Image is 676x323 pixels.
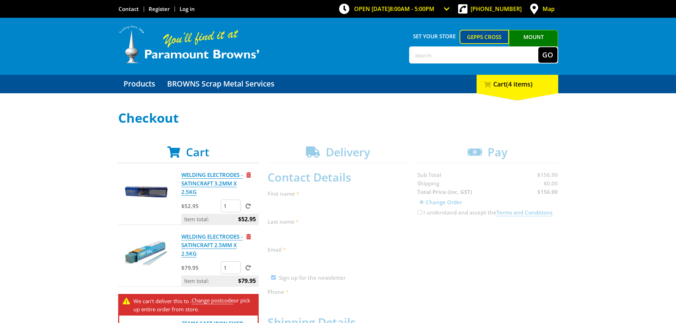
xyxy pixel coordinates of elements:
img: WELDING ELECTRODES - SATINCRAFT 2.5MM X 2.5KG [125,232,167,275]
p: Item total: [181,214,259,224]
a: Go to the Products page [118,75,160,93]
img: Paramount Browns' [118,25,260,64]
span: $79.95 [238,275,256,286]
span: Set your store [409,30,460,43]
a: Log in [180,5,195,12]
a: Go to the Contact page [119,5,139,12]
span: We can't deliver this to [133,297,189,305]
img: WELDING ELECTRODES - SATINCRAFT 3.2MM X 2.5KG [125,171,167,213]
a: Go to the BROWNS Scrap Metal Services page [162,75,280,93]
a: Gepps Cross [460,30,509,44]
span: OPEN [DATE] [354,5,434,13]
span: Cart [186,144,209,160]
a: Remove from cart [246,171,251,178]
span: 8:00am - 5:00pm [390,5,434,13]
a: Mount [PERSON_NAME] [509,30,558,57]
div: Cart [477,75,558,93]
a: Remove from cart [246,233,251,240]
button: Go [538,47,557,63]
span: (4 items) [506,80,533,88]
a: WELDING ELECTRODES - SATINCRAFT 3.2MM X 2.5KG [181,171,243,196]
span: $52.95 [238,214,256,224]
input: Search [410,47,538,63]
a: Go to the registration page [149,5,170,12]
h1: Checkout [118,111,558,125]
p: Item total: [181,275,259,286]
p: $79.95 [181,263,219,272]
a: Change postcode [192,297,233,304]
div: . or pick up entire order from store. [119,294,258,316]
a: WELDING ELECTRODES - SATINCRAFT 2.5MM X 2.5KG [181,233,243,257]
p: $52.95 [181,202,219,210]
